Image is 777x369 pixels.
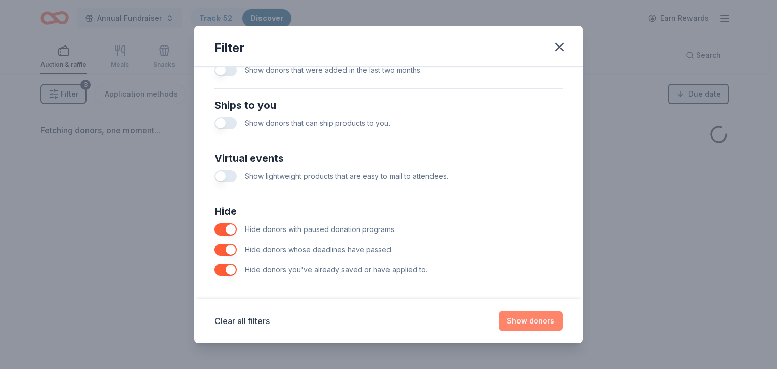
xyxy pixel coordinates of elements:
[214,150,563,166] div: Virtual events
[499,311,563,331] button: Show donors
[214,315,270,327] button: Clear all filters
[214,40,244,56] div: Filter
[245,245,393,254] span: Hide donors whose deadlines have passed.
[245,66,422,74] span: Show donors that were added in the last two months.
[214,97,563,113] div: Ships to you
[245,119,390,127] span: Show donors that can ship products to you.
[245,265,427,274] span: Hide donors you've already saved or have applied to.
[214,203,563,219] div: Hide
[245,172,448,180] span: Show lightweight products that are easy to mail to attendees.
[245,225,396,234] span: Hide donors with paused donation programs.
